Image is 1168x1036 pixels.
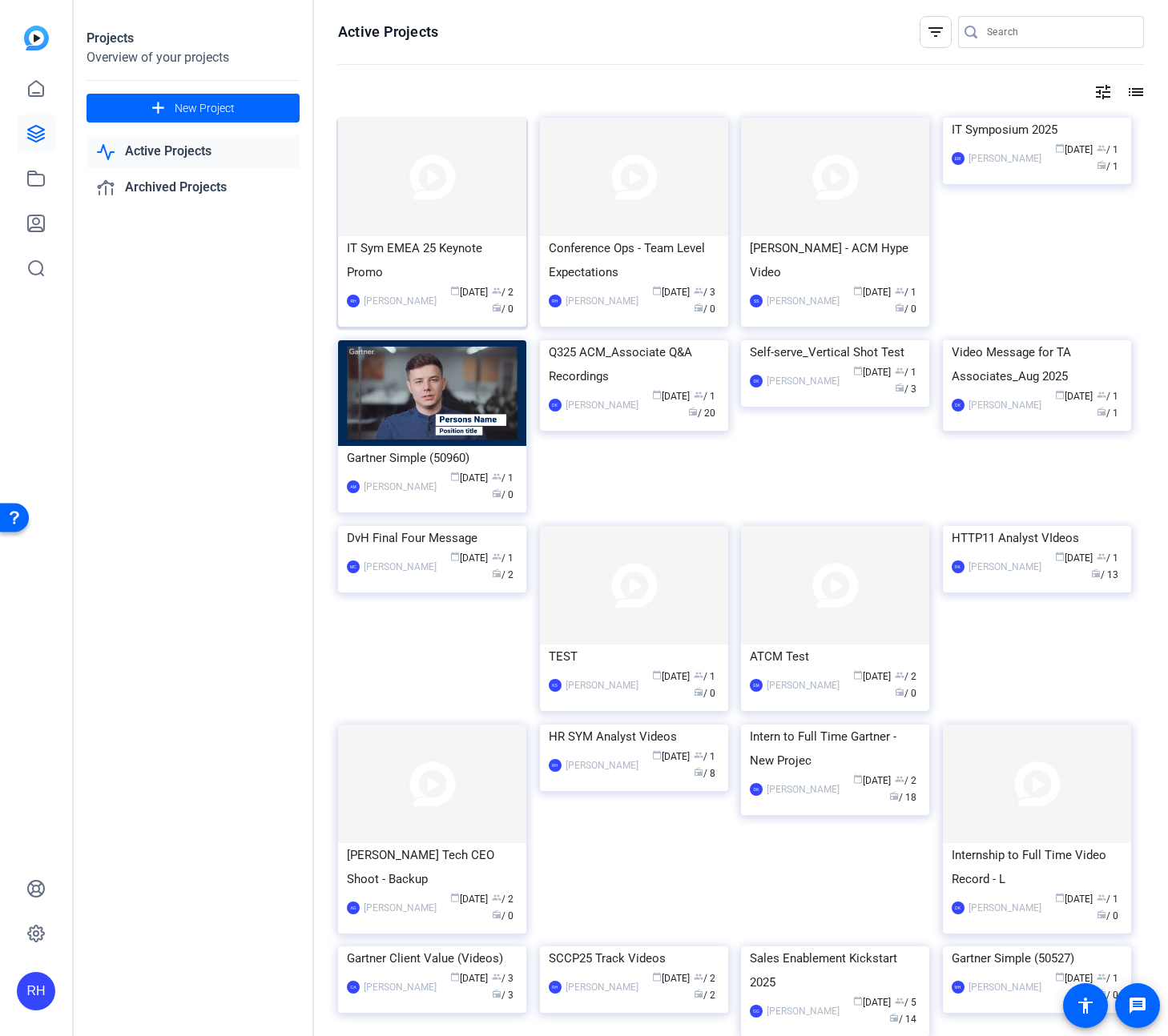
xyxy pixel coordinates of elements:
div: Gartner Simple (50960) [347,446,518,470]
span: calendar_today [652,390,662,400]
span: / 1 [492,472,514,484]
span: radio [889,1013,899,1022]
span: [DATE] [1055,973,1093,984]
span: [DATE] [1055,144,1093,155]
span: / 2 [694,990,715,1001]
div: TEST [549,644,719,669]
button: New Project [87,94,300,122]
span: / 18 [889,792,916,803]
div: GG [750,1005,763,1018]
span: group [895,286,904,295]
span: calendar_today [652,286,662,295]
span: group [694,390,703,400]
span: calendar_today [652,972,662,982]
span: calendar_today [853,996,863,1006]
span: radio [694,767,703,777]
span: [DATE] [450,472,488,484]
div: KS [549,679,562,692]
span: calendar_today [853,366,863,375]
div: [PERSON_NAME] [767,1003,840,1019]
div: MC [347,560,360,573]
span: / 14 [889,1014,916,1025]
span: group [492,286,501,295]
div: RH [549,981,562,994]
span: group [492,552,501,561]
div: AM [347,480,360,493]
span: calendar_today [450,552,460,561]
div: MH [952,981,965,994]
span: / 1 [694,751,715,762]
span: group [492,972,501,982]
input: Search [987,22,1131,42]
span: [DATE] [652,751,690,762]
span: [DATE] [853,287,891,298]
div: [PERSON_NAME] [566,677,638,693]
span: group [492,893,501,902]
span: / 1 [1097,144,1118,155]
div: Overview of your projects [87,48,300,67]
span: calendar_today [450,893,460,902]
span: group [694,286,703,295]
span: / 3 [694,287,715,298]
span: / 1 [694,391,715,402]
span: radio [1097,910,1106,919]
span: group [1097,552,1106,561]
span: / 20 [688,408,715,419]
div: [PERSON_NAME] [969,151,1041,167]
div: HR SYM Analyst Videos [549,725,719,749]
div: RH [347,295,360,307]
div: [PERSON_NAME] [566,757,638,773]
span: calendar_today [1055,552,1065,561]
div: DvH Final Four Message [347,526,518,550]
span: / 0 [492,489,514,500]
mat-icon: accessibility [1076,996,1095,1015]
span: [DATE] [652,287,690,298]
div: EM [952,152,965,165]
div: [PERSON_NAME] [364,979,437,995]
span: / 0 [1097,910,1118,922]
span: calendar_today [450,472,460,481]
span: [DATE] [652,973,690,984]
div: [PERSON_NAME] [767,677,840,693]
div: CA [347,981,360,994]
span: / 1 [1097,893,1118,905]
span: / 2 [895,671,916,682]
span: / 1 [492,552,514,564]
span: / 0 [895,688,916,699]
span: / 2 [492,893,514,905]
span: calendar_today [853,774,863,784]
div: AG [347,901,360,914]
div: EM [750,679,763,692]
div: [PERSON_NAME] [969,979,1041,995]
span: radio [1097,407,1106,416]
span: [DATE] [853,671,891,682]
span: radio [1097,160,1106,170]
div: RK [952,560,965,573]
span: / 0 [492,910,514,922]
span: radio [492,910,501,919]
div: [PERSON_NAME] [767,373,840,389]
span: group [895,774,904,784]
div: Internship to Full Time Video Record - L [952,843,1122,891]
div: [PERSON_NAME] - ACM Hype Video [750,236,920,284]
div: [PERSON_NAME] [364,559,437,575]
div: [PERSON_NAME] [364,293,437,309]
div: [PERSON_NAME] [969,397,1041,413]
div: [PERSON_NAME] Tech CEO Shoot - Backup [347,843,518,891]
span: calendar_today [853,286,863,295]
span: [DATE] [853,775,891,786]
div: Self-serve_Vertical Shot Test [750,340,920,364]
span: / 3 [895,383,916,395]
a: Active Projects [87,135,300,168]
span: radio [895,687,904,697]
span: / 0 [895,303,916,315]
div: IT Symposium 2025 [952,118,1122,142]
span: / 1 [1097,391,1118,402]
div: RH [549,295,562,307]
mat-icon: filter_list [926,22,945,42]
span: calendar_today [652,750,662,760]
span: radio [688,407,698,416]
span: [DATE] [853,367,891,378]
span: / 1 [1097,161,1118,172]
span: group [1097,390,1106,400]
